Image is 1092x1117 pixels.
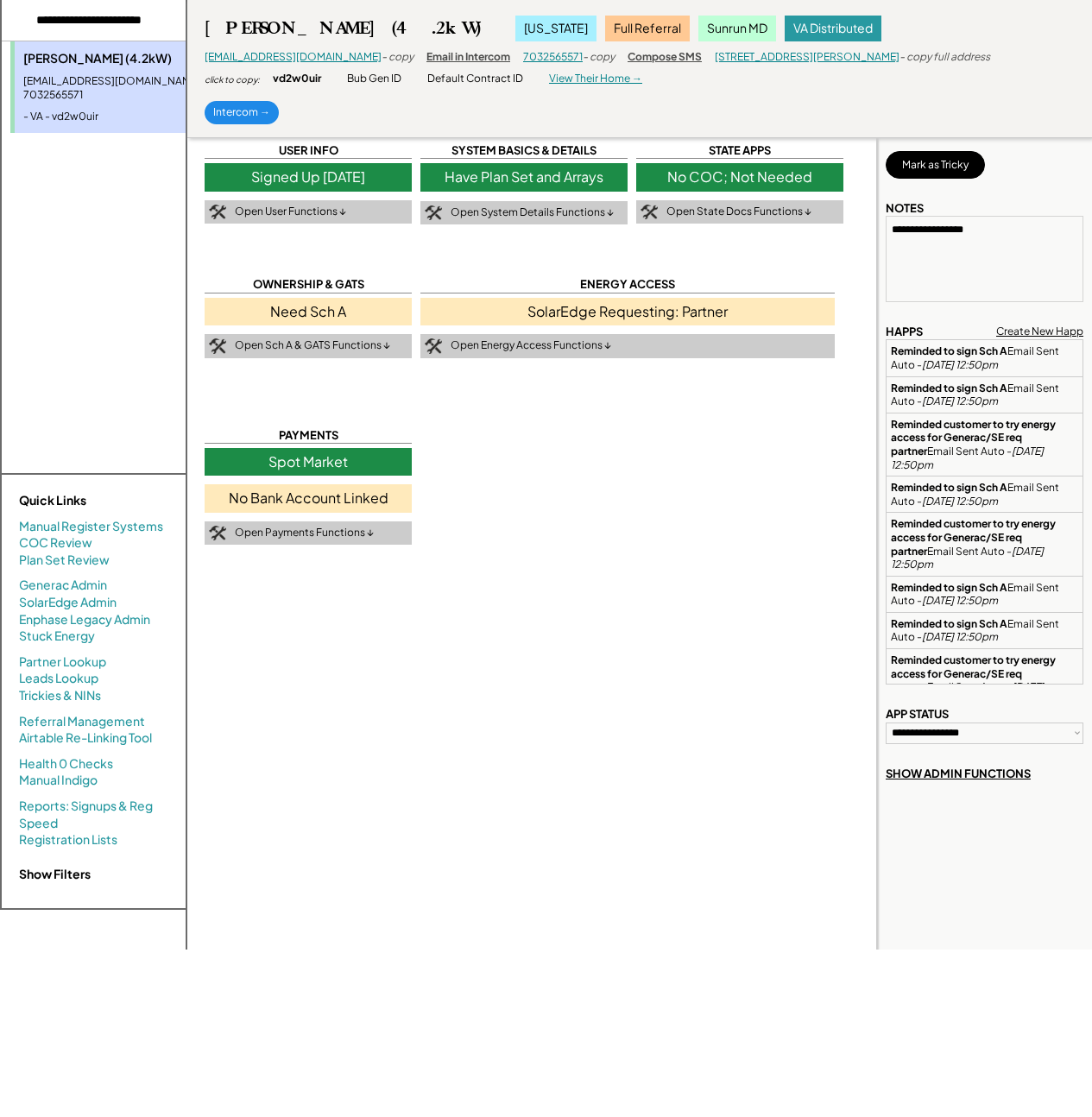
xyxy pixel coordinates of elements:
div: USER INFO [205,142,412,159]
img: tool-icon.png [425,205,442,221]
div: click to copy: [205,73,260,85]
a: Plan Set Review [19,552,110,569]
div: Email Sent Auto - [891,344,1078,371]
div: OWNERSHIP & GATS [205,276,412,293]
div: Sunrun MD [698,16,776,41]
div: [PERSON_NAME] (4.2kW) [23,50,235,67]
a: SolarEdge Admin [19,594,117,611]
strong: Reminded to sign Sch A [891,344,1007,357]
div: Have Plan Set and Arrays [420,163,628,191]
a: Reports: Signups & Reg Speed [19,798,168,831]
a: Enphase Legacy Admin [19,611,150,628]
div: Need Sch A [205,298,412,325]
div: ENERGY ACCESS [420,276,835,293]
em: [DATE] 12:50pm [922,495,998,508]
img: tool-icon.png [209,526,226,541]
div: [EMAIL_ADDRESS][DOMAIN_NAME] - 7032565571 [23,74,235,104]
div: Open User Functions ↓ [235,205,346,219]
a: Leads Lookup [19,670,98,687]
strong: Reminded customer to try energy access for Generac/SE req partner [891,418,1057,458]
div: Email Sent Auto - [891,481,1078,508]
strong: Reminded to sign Sch A [891,581,1007,594]
div: Quick Links [19,492,192,509]
div: No COC; Not Needed [636,163,843,191]
div: Open Payments Functions ↓ [235,526,374,540]
a: Manual Indigo [19,772,98,789]
a: Airtable Re-Linking Tool [19,729,152,747]
div: Intercom → [205,101,279,124]
img: tool-icon.png [209,205,226,220]
em: [DATE] 12:50pm [922,358,998,371]
div: Spot Market [205,448,412,476]
div: [US_STATE] [515,16,596,41]
a: Stuck Energy [19,628,95,645]
a: Partner Lookup [19,653,106,671]
div: VA Distributed [785,16,881,41]
a: Registration Lists [19,831,117,849]
div: Default Contract ID [427,72,523,86]
div: Create New Happ [996,325,1083,339]
div: Open State Docs Functions ↓ [666,205,811,219]
img: tool-icon.png [641,205,658,220]
div: NOTES [886,200,924,216]
a: [EMAIL_ADDRESS][DOMAIN_NAME] [205,50,382,63]
button: Mark as Tricky [886,151,985,179]
em: [DATE] 12:50pm [922,630,998,643]
div: Compose SMS [628,50,702,65]
div: Open Energy Access Functions ↓ [451,338,611,353]
div: Full Referral [605,16,690,41]
div: Email in Intercom [426,50,510,65]
div: SYSTEM BASICS & DETAILS [420,142,628,159]
em: [DATE] 12:50pm [922,394,998,407]
img: tool-icon.png [209,338,226,354]
a: [STREET_ADDRESS][PERSON_NAME] [715,50,899,63]
a: Health 0 Checks [19,755,113,773]
img: tool-icon.png [425,338,442,354]
div: vd2w0uir [273,72,321,86]
div: Bub Gen ID [347,72,401,86]
div: Email Sent Auto - [891,382,1078,408]
div: STATE APPS [636,142,843,159]
em: [DATE] 12:50pm [922,594,998,607]
div: Open System Details Functions ↓ [451,205,614,220]
strong: Show Filters [19,866,91,881]
strong: Reminded to sign Sch A [891,382,1007,394]
strong: Reminded to sign Sch A [891,617,1007,630]
em: [DATE] 12:50pm [891,445,1045,471]
strong: Reminded customer to try energy access for Generac/SE req partner [891,653,1057,693]
div: - copy [583,50,615,65]
div: - VA - vd2w0uir [23,110,235,124]
a: Trickies & NINs [19,687,101,704]
div: SHOW ADMIN FUNCTIONS [886,766,1031,781]
div: Email Sent Auto - [891,517,1078,571]
div: HAPPS [886,324,923,339]
a: Manual Register Systems [19,518,163,535]
div: APP STATUS [886,706,949,722]
div: PAYMENTS [205,427,412,444]
a: 7032565571 [523,50,583,63]
div: Email Sent Auto - [891,581,1078,608]
div: Email Sent Auto - [891,653,1078,707]
div: [PERSON_NAME] (4.2kW) [205,17,481,39]
div: Email Sent Auto - [891,617,1078,644]
div: Open Sch A & GATS Functions ↓ [235,338,390,353]
em: [DATE] 12:50pm [891,545,1045,571]
div: View Their Home → [549,72,642,86]
div: - copy [382,50,413,65]
div: Email Sent Auto - [891,418,1078,471]
a: Generac Admin [19,577,107,594]
strong: Reminded customer to try energy access for Generac/SE req partner [891,517,1057,557]
a: Referral Management [19,713,145,730]
div: No Bank Account Linked [205,484,412,512]
div: - copy full address [899,50,990,65]
strong: Reminded to sign Sch A [891,481,1007,494]
a: COC Review [19,534,92,552]
div: Signed Up [DATE] [205,163,412,191]
div: SolarEdge Requesting: Partner [420,298,835,325]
